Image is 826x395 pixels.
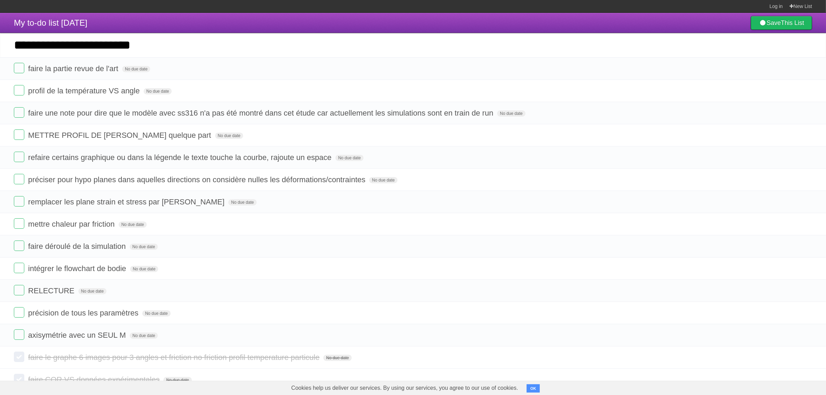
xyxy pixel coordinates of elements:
label: Done [14,152,24,162]
span: RELECTURE [28,286,76,295]
label: Done [14,241,24,251]
span: Cookies help us deliver our services. By using our services, you agree to our use of cookies. [284,381,525,395]
label: Done [14,63,24,73]
span: No due date [78,288,107,294]
button: OK [527,384,540,393]
label: Done [14,374,24,384]
span: axisymétrie avec un SEUL M [28,331,128,339]
span: METTRE PROFIL DE [PERSON_NAME] quelque part [28,131,213,140]
label: Done [14,263,24,273]
span: No due date [142,310,170,317]
label: Done [14,352,24,362]
span: No due date [130,266,158,272]
label: Done [14,107,24,118]
label: Done [14,218,24,229]
label: Done [14,85,24,95]
label: Done [14,285,24,295]
span: précision de tous les paramètres [28,309,140,317]
span: faire COR VS données expérimentales [28,375,161,384]
span: No due date [228,199,256,205]
b: This List [781,19,804,26]
span: No due date [497,110,525,117]
span: remplacer les plane strain et stress par [PERSON_NAME] [28,197,226,206]
span: faire déroulé de la simulation [28,242,127,251]
span: faire le graphe 6 images pour 3 angles et friction no friction profil temperature particule [28,353,321,362]
span: No due date [144,88,172,94]
label: Done [14,174,24,184]
span: profil de la température VS angle [28,86,142,95]
label: Done [14,129,24,140]
label: Done [14,307,24,318]
span: No due date [119,221,147,228]
label: Done [14,196,24,207]
span: No due date [163,377,191,383]
span: No due date [122,66,150,72]
span: My to-do list [DATE] [14,18,87,27]
label: Done [14,329,24,340]
span: faire une note pour dire que le modèle avec ss316 n'a pas été montré dans cet étude car actuellem... [28,109,495,117]
span: préciser pour hypo planes dans aquelles directions on considère nulles les déformations/contraintes [28,175,367,184]
span: No due date [323,355,351,361]
span: mettre chaleur par friction [28,220,116,228]
a: SaveThis List [751,16,812,30]
span: No due date [130,333,158,339]
span: No due date [215,133,243,139]
span: refaire certains graphique ou dans la légende le texte touche la courbe, rajoute un espace [28,153,333,162]
span: No due date [369,177,397,183]
span: No due date [335,155,364,161]
span: intégrer le flowchart de bodie [28,264,128,273]
span: faire la partie revue de l'art [28,64,120,73]
span: No due date [130,244,158,250]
